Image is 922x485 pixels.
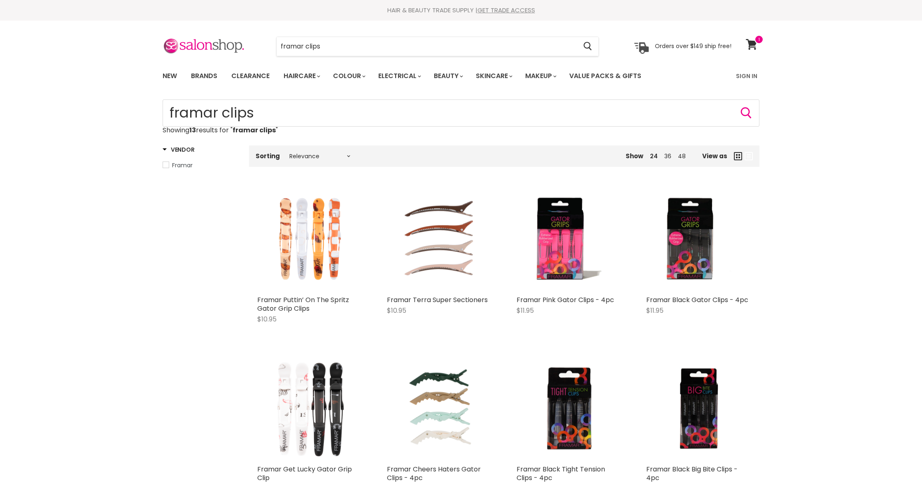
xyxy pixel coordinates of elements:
[276,37,599,56] form: Product
[517,306,534,315] span: $11.95
[646,464,738,483] a: Framar Black Big Bite Clips - 4pc
[731,67,762,85] a: Sign In
[470,67,517,85] a: Skincare
[517,464,605,483] a: Framar Black Tight Tension Clips - 4pc
[678,152,686,160] a: 48
[257,187,362,291] img: Framar Puttin’ On The Spritz Gator Grip Clips
[172,161,193,169] span: Framar
[256,152,280,159] label: Sorting
[428,67,468,85] a: Beauty
[577,37,598,56] button: Search
[387,295,488,305] a: Framar Terra Super Sectioners
[740,106,753,120] button: Search
[387,356,492,461] img: Framar Cheers Haters Gator Clips - 4pc
[225,67,276,85] a: Clearance
[517,187,622,291] img: Framar Pink Gator Clips - 4pc
[257,314,277,324] span: $10.95
[257,356,362,461] img: Framar Get Lucky Gator Grip Clip
[163,161,239,170] a: Framar
[163,127,759,134] p: Showing results for " "
[563,67,647,85] a: Value Packs & Gifts
[650,152,658,160] a: 24
[327,67,370,85] a: Colour
[257,464,352,483] a: Framar Get Lucky Gator Grip Clip
[233,125,276,135] strong: framar clips
[185,67,224,85] a: Brands
[655,42,731,50] p: Orders over $149 ship free!
[517,295,614,305] a: Framar Pink Gator Clips - 4pc
[163,99,759,127] input: Search
[257,295,349,313] a: Framar Puttin’ On The Spritz Gator Grip Clips
[189,125,196,135] strong: 13
[277,37,577,56] input: Search
[664,152,671,160] a: 36
[163,145,194,154] h3: Vendor
[152,64,770,88] nav: Main
[152,6,770,14] div: HAIR & BEAUTY TRADE SUPPLY |
[646,187,751,291] img: Framar Black Gator Clips - 4pc
[517,356,622,461] img: Framar Black Tight Tension Clips - 4pc
[626,152,643,160] span: Show
[646,306,664,315] span: $11.95
[387,187,492,291] img: Framar Terra Super Sectioners
[646,356,751,461] img: Framar Black Big Bite Clips - 4pc
[372,67,426,85] a: Electrical
[156,67,183,85] a: New
[277,67,325,85] a: Haircare
[477,6,535,14] a: GET TRADE ACCESS
[519,67,561,85] a: Makeup
[702,152,727,159] span: View as
[646,295,748,305] a: Framar Black Gator Clips - 4pc
[387,306,406,315] span: $10.95
[387,464,481,483] a: Framar Cheers Haters Gator Clips - 4pc
[156,64,689,88] ul: Main menu
[163,99,759,127] form: Product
